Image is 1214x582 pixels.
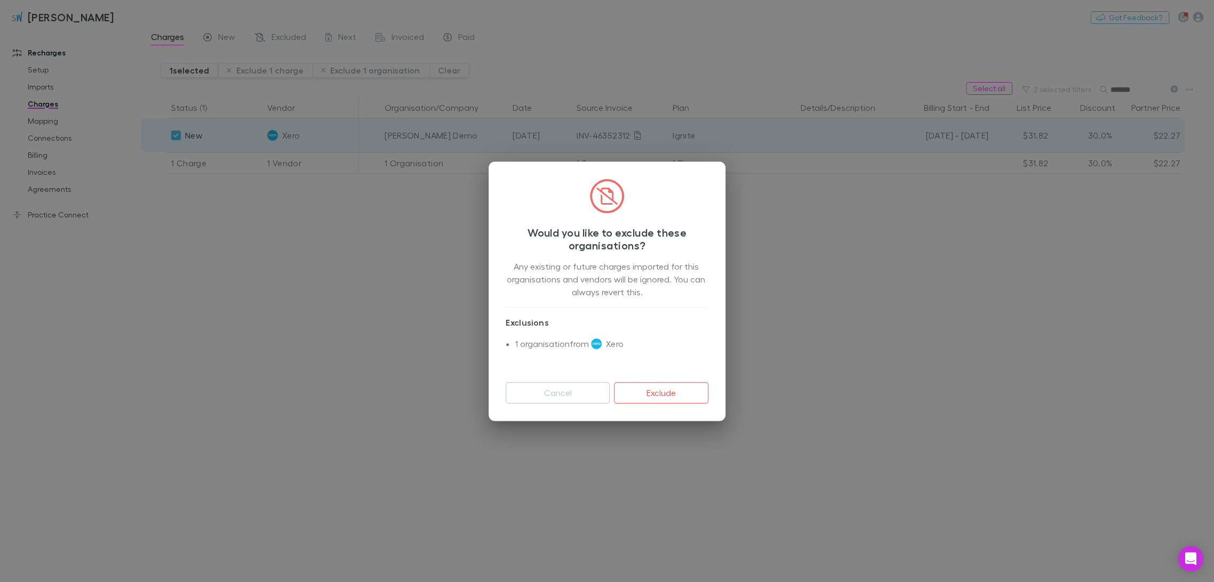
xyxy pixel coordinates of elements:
[506,382,610,403] button: Cancel
[506,260,708,361] div: Any existing or future charges imported for this organisations and vendors will be ignored. You c...
[506,316,708,329] p: Exclusions
[614,382,708,403] button: Exclude
[591,338,602,349] img: Xero's Logo
[515,337,708,361] li: 1 organisation from
[606,337,624,350] span: Xero
[1178,546,1203,571] div: Open Intercom Messenger
[506,226,708,252] h3: Would you like to exclude these organisations?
